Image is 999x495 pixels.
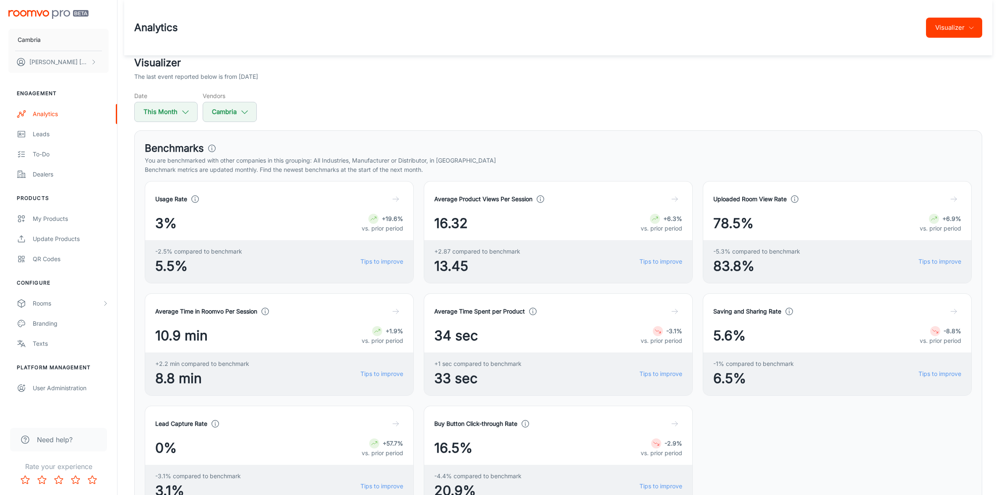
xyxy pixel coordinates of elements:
[155,368,249,389] span: 8.8 min
[383,440,403,447] strong: +57.7%
[145,165,972,174] p: Benchmark metrics are updated monthly. Find the newest benchmarks at the start of the next month.
[666,327,682,334] strong: -3.1%
[639,482,682,491] a: Tips to improve
[84,472,101,488] button: Rate 5 star
[713,194,787,204] h4: Uploaded Room View Rate
[155,213,177,233] span: 3%
[918,369,961,378] a: Tips to improve
[33,254,109,264] div: QR Codes
[362,448,403,458] p: vs. prior period
[155,326,208,346] span: 10.9 min
[639,257,682,266] a: Tips to improve
[155,307,257,316] h4: Average Time in Roomvo Per Session
[641,448,682,458] p: vs. prior period
[203,102,257,122] button: Cambria
[17,472,34,488] button: Rate 1 star
[382,215,403,222] strong: +19.6%
[942,215,961,222] strong: +6.9%
[918,257,961,266] a: Tips to improve
[8,51,109,73] button: [PERSON_NAME] [PERSON_NAME]
[33,214,109,223] div: My Products
[134,20,178,35] h1: Analytics
[33,234,109,244] div: Update Products
[155,194,187,204] h4: Usage Rate
[33,170,109,179] div: Dealers
[8,29,109,51] button: Cambria
[434,194,532,204] h4: Average Product Views Per Session
[434,213,468,233] span: 16.32
[944,327,961,334] strong: -8.8%
[641,224,682,233] p: vs. prior period
[360,369,403,378] a: Tips to improve
[665,440,682,447] strong: -2.9%
[155,247,242,256] span: -2.5% compared to benchmark
[155,256,242,276] span: 5.5%
[926,18,982,38] button: Visualizer
[33,299,102,308] div: Rooms
[434,247,520,256] span: +2.87 compared to benchmark
[155,438,177,458] span: 0%
[134,55,982,70] h2: Visualizer
[434,472,522,481] span: -4.4% compared to benchmark
[713,213,754,233] span: 78.5%
[663,215,682,222] strong: +6.3%
[360,257,403,266] a: Tips to improve
[920,224,961,233] p: vs. prior period
[434,307,525,316] h4: Average Time Spent per Product
[713,256,800,276] span: 83.8%
[18,35,41,44] p: Cambria
[386,327,403,334] strong: +1.9%
[360,482,403,491] a: Tips to improve
[33,130,109,139] div: Leads
[362,224,403,233] p: vs. prior period
[7,461,110,472] p: Rate your experience
[145,141,204,156] h3: Benchmarks
[713,247,800,256] span: -5.3% compared to benchmark
[434,419,517,428] h4: Buy Button Click-through Rate
[641,336,682,345] p: vs. prior period
[203,91,257,100] h5: Vendors
[34,472,50,488] button: Rate 2 star
[155,359,249,368] span: +2.2 min compared to benchmark
[713,326,746,346] span: 5.6%
[434,256,520,276] span: 13.45
[33,150,109,159] div: To-do
[134,91,198,100] h5: Date
[134,102,198,122] button: This Month
[639,369,682,378] a: Tips to improve
[713,368,794,389] span: 6.5%
[434,438,472,458] span: 16.5%
[33,109,109,119] div: Analytics
[134,72,258,81] p: The last event reported below is from [DATE]
[920,336,961,345] p: vs. prior period
[155,419,207,428] h4: Lead Capture Rate
[37,435,73,445] span: Need help?
[33,319,109,328] div: Branding
[434,326,478,346] span: 34 sec
[50,472,67,488] button: Rate 3 star
[434,359,522,368] span: +1 sec compared to benchmark
[67,472,84,488] button: Rate 4 star
[29,57,89,67] p: [PERSON_NAME] [PERSON_NAME]
[713,359,794,368] span: -1% compared to benchmark
[33,339,109,348] div: Texts
[713,307,781,316] h4: Saving and Sharing Rate
[155,472,241,481] span: -3.1% compared to benchmark
[434,368,522,389] span: 33 sec
[145,156,972,165] p: You are benchmarked with other companies in this grouping: All Industries, Manufacturer or Distri...
[362,336,403,345] p: vs. prior period
[8,10,89,19] img: Roomvo PRO Beta
[33,384,109,393] div: User Administration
